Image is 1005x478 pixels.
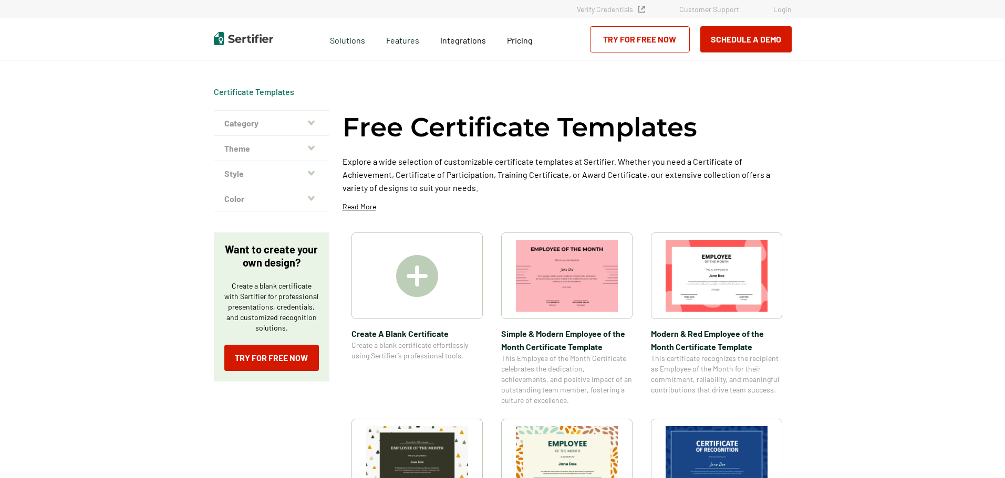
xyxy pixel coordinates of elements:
[343,110,697,144] h1: Free Certificate Templates
[638,6,645,13] img: Verified
[214,186,329,211] button: Color
[440,35,486,45] span: Integrations
[651,232,782,406] a: Modern & Red Employee of the Month Certificate TemplateModern & Red Employee of the Month Certifi...
[343,201,376,212] p: Read More
[214,32,273,45] img: Sertifier | Digital Credentialing Platform
[214,87,294,97] a: Certificate Templates
[351,340,483,361] span: Create a blank certificate effortlessly using Sertifier’s professional tools.
[343,155,792,194] p: Explore a wide selection of customizable certificate templates at Sertifier. Whether you need a C...
[224,345,319,371] a: Try for Free Now
[501,353,633,406] span: This Employee of the Month Certificate celebrates the dedication, achievements, and positive impa...
[214,136,329,161] button: Theme
[214,111,329,136] button: Category
[666,240,768,312] img: Modern & Red Employee of the Month Certificate Template
[351,327,483,340] span: Create A Blank Certificate
[590,26,690,52] a: Try for Free Now
[386,33,419,46] span: Features
[396,255,438,297] img: Create A Blank Certificate
[577,5,645,14] a: Verify Credentials
[214,87,294,97] div: Breadcrumb
[214,161,329,186] button: Style
[679,5,739,14] a: Customer Support
[501,327,633,353] span: Simple & Modern Employee of the Month Certificate Template
[507,33,533,46] a: Pricing
[651,327,782,353] span: Modern & Red Employee of the Month Certificate Template
[224,243,319,269] p: Want to create your own design?
[330,33,365,46] span: Solutions
[224,281,319,333] p: Create a blank certificate with Sertifier for professional presentations, credentials, and custom...
[507,35,533,45] span: Pricing
[440,33,486,46] a: Integrations
[516,240,618,312] img: Simple & Modern Employee of the Month Certificate Template
[501,232,633,406] a: Simple & Modern Employee of the Month Certificate TemplateSimple & Modern Employee of the Month C...
[651,353,782,395] span: This certificate recognizes the recipient as Employee of the Month for their commitment, reliabil...
[773,5,792,14] a: Login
